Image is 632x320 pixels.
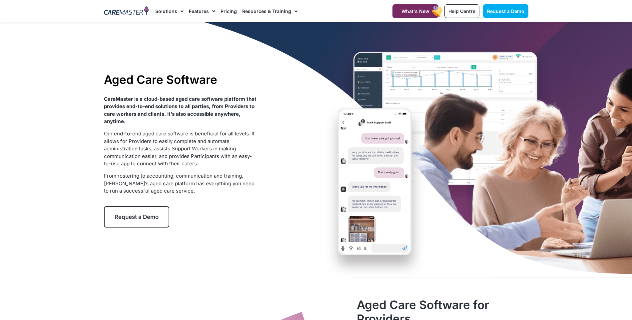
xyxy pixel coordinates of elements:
span: Request a Demo [487,8,524,14]
a: Help Centre [444,4,479,18]
a: Request a Demo [483,4,528,18]
strong: CareMaster is a cloud-based aged care software platform that provides end-to-end solutions to all... [104,96,257,125]
span: Request a Demo [115,214,159,220]
span: What's New [401,8,429,14]
span: From rostering to accounting, communication and training, [PERSON_NAME]’s aged care platform has ... [104,173,255,194]
span: Our end-to-end aged care software is beneficial for all levels. It allows for Providers to easily... [104,130,255,167]
a: Request a Demo [104,206,169,228]
img: CareMaster Logo [104,6,149,16]
span: Help Centre [448,8,475,14]
a: What's New [392,4,438,18]
h1: Aged Care Software [104,73,257,86]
